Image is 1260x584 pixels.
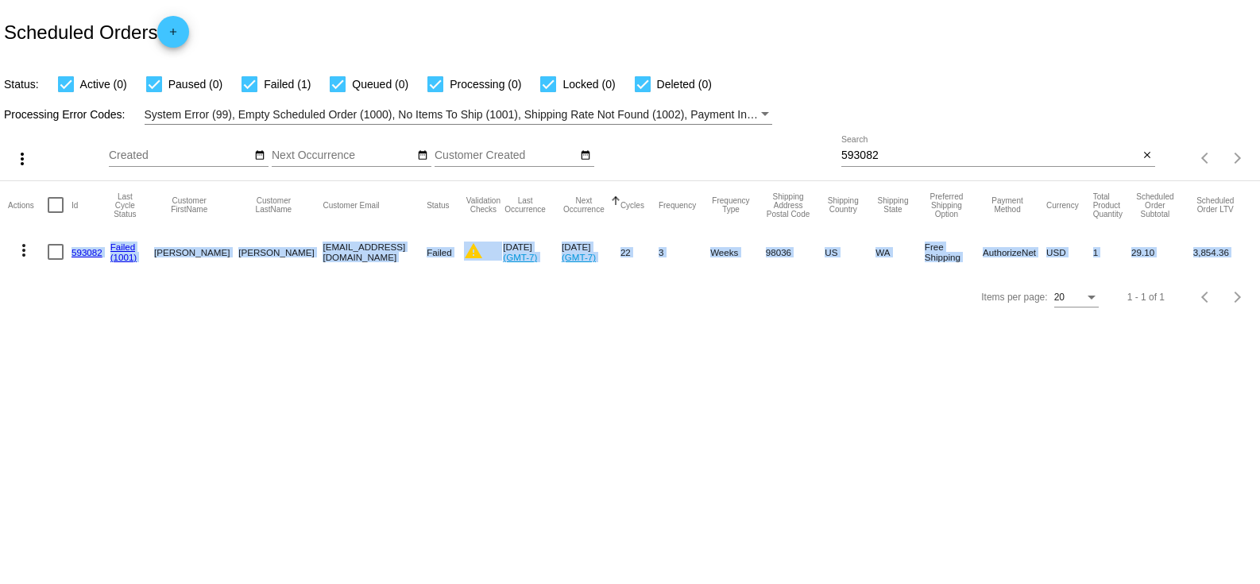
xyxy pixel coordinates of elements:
[450,75,521,94] span: Processing (0)
[145,105,773,125] mat-select: Filter by Processing Error Codes
[238,196,308,214] button: Change sorting for CustomerLastName
[620,200,644,210] button: Change sorting for Cycles
[464,181,504,229] mat-header-cell: Validation Checks
[562,196,606,214] button: Change sorting for NextOccurrenceUtc
[1190,142,1222,174] button: Previous page
[659,200,696,210] button: Change sorting for Frequency
[1093,229,1131,275] mat-cell: 1
[983,229,1046,275] mat-cell: AuthorizeNet
[1222,142,1254,174] button: Next page
[13,149,32,168] mat-icon: more_vert
[435,149,578,162] input: Customer Created
[238,229,323,275] mat-cell: [PERSON_NAME]
[154,229,238,275] mat-cell: [PERSON_NAME]
[352,75,408,94] span: Queued (0)
[825,229,875,275] mat-cell: US
[981,292,1047,303] div: Items per page:
[825,196,861,214] button: Change sorting for ShippingCountry
[841,149,1138,162] input: Search
[110,252,137,262] a: (1001)
[264,75,311,94] span: Failed (1)
[875,229,925,275] mat-cell: WA
[562,229,620,275] mat-cell: [DATE]
[1046,200,1079,210] button: Change sorting for CurrencyIso
[875,196,910,214] button: Change sorting for ShippingState
[1222,281,1254,313] button: Next page
[4,108,126,121] span: Processing Error Codes:
[925,192,968,219] button: Change sorting for PreferredShippingOption
[4,16,189,48] h2: Scheduled Orders
[8,181,48,229] mat-header-cell: Actions
[417,149,428,162] mat-icon: date_range
[109,149,252,162] input: Created
[710,229,766,275] mat-cell: Weeks
[427,200,449,210] button: Change sorting for Status
[323,200,379,210] button: Change sorting for CustomerEmail
[1093,181,1131,229] mat-header-cell: Total Product Quantity
[1131,229,1193,275] mat-cell: 29.10
[766,192,811,219] button: Change sorting for ShippingPostcode
[562,75,615,94] span: Locked (0)
[657,75,712,94] span: Deleted (0)
[983,196,1032,214] button: Change sorting for PaymentMethod.Type
[1193,196,1238,214] button: Change sorting for LifetimeValue
[1138,148,1155,164] button: Clear
[1046,229,1093,275] mat-cell: USD
[323,229,427,275] mat-cell: [EMAIL_ADDRESS][DOMAIN_NAME]
[659,229,710,275] mat-cell: 3
[72,247,102,257] a: 593082
[164,26,183,45] mat-icon: add
[1054,292,1065,303] span: 20
[1142,149,1153,162] mat-icon: close
[1127,292,1165,303] div: 1 - 1 of 1
[503,252,537,262] a: (GMT-7)
[110,192,140,219] button: Change sorting for LastProcessingCycleId
[1190,281,1222,313] button: Previous page
[72,200,78,210] button: Change sorting for Id
[766,229,825,275] mat-cell: 98036
[503,229,562,275] mat-cell: [DATE]
[1131,192,1179,219] button: Change sorting for Subtotal
[254,149,265,162] mat-icon: date_range
[620,229,659,275] mat-cell: 22
[1054,292,1099,304] mat-select: Items per page:
[1193,229,1252,275] mat-cell: 3,854.36
[154,196,224,214] button: Change sorting for CustomerFirstName
[427,247,452,257] span: Failed
[272,149,415,162] input: Next Occurrence
[80,75,127,94] span: Active (0)
[580,149,591,162] mat-icon: date_range
[4,78,39,91] span: Status:
[562,252,596,262] a: (GMT-7)
[925,229,983,275] mat-cell: Free Shipping
[110,242,136,252] a: Failed
[14,241,33,260] mat-icon: more_vert
[168,75,222,94] span: Paused (0)
[464,242,483,261] mat-icon: warning
[503,196,547,214] button: Change sorting for LastOccurrenceUtc
[710,196,752,214] button: Change sorting for FrequencyType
